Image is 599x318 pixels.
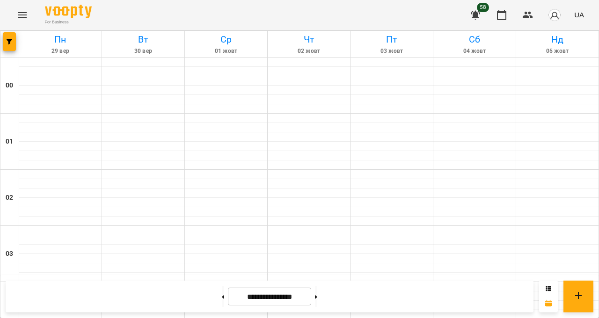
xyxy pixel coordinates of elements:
h6: Нд [518,32,597,47]
h6: Чт [269,32,349,47]
img: avatar_s.png [548,8,561,22]
h6: 03 жовт [352,47,431,56]
button: Menu [11,4,34,26]
span: 58 [477,3,489,12]
h6: 30 вер [103,47,183,56]
h6: Сб [435,32,514,47]
h6: Ср [186,32,266,47]
h6: 01 жовт [186,47,266,56]
h6: Вт [103,32,183,47]
h6: Пт [352,32,431,47]
h6: 02 жовт [269,47,349,56]
h6: Пн [21,32,100,47]
h6: 00 [6,80,13,91]
button: UA [570,6,588,23]
h6: 01 [6,137,13,147]
img: Voopty Logo [45,5,92,18]
h6: 05 жовт [518,47,597,56]
h6: 03 [6,249,13,259]
h6: 04 жовт [435,47,514,56]
span: For Business [45,19,92,25]
h6: 02 [6,193,13,203]
h6: 29 вер [21,47,100,56]
span: UA [574,10,584,20]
